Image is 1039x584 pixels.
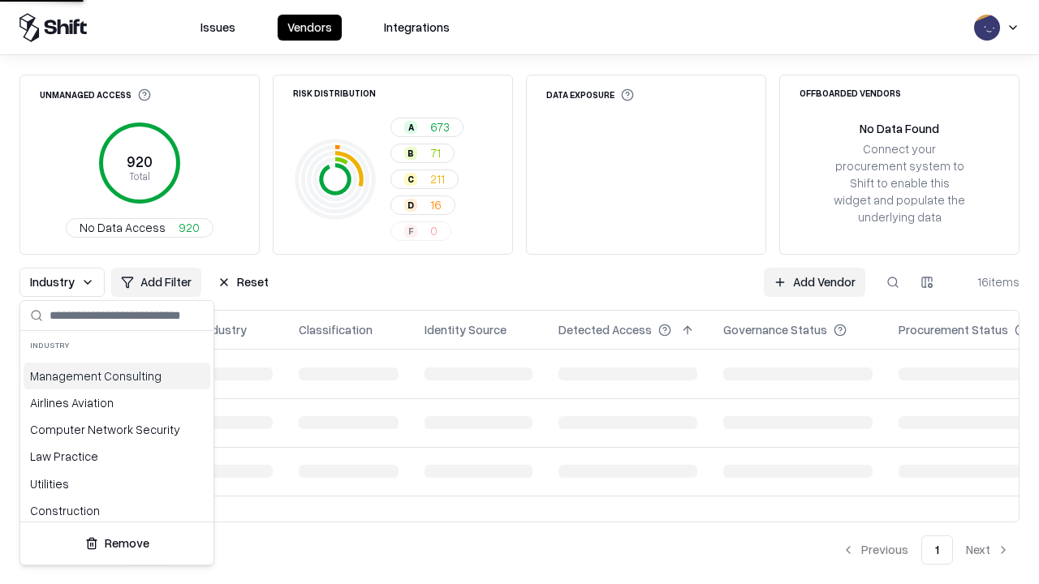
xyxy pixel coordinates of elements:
div: Utilities [24,470,210,497]
div: Computer Network Security [24,416,210,443]
div: Suggestions [20,359,213,522]
div: Industry [20,331,213,359]
div: Law Practice [24,443,210,470]
div: Construction [24,497,210,524]
button: Remove [27,529,207,558]
div: Airlines Aviation [24,389,210,416]
div: Management Consulting [24,363,210,389]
